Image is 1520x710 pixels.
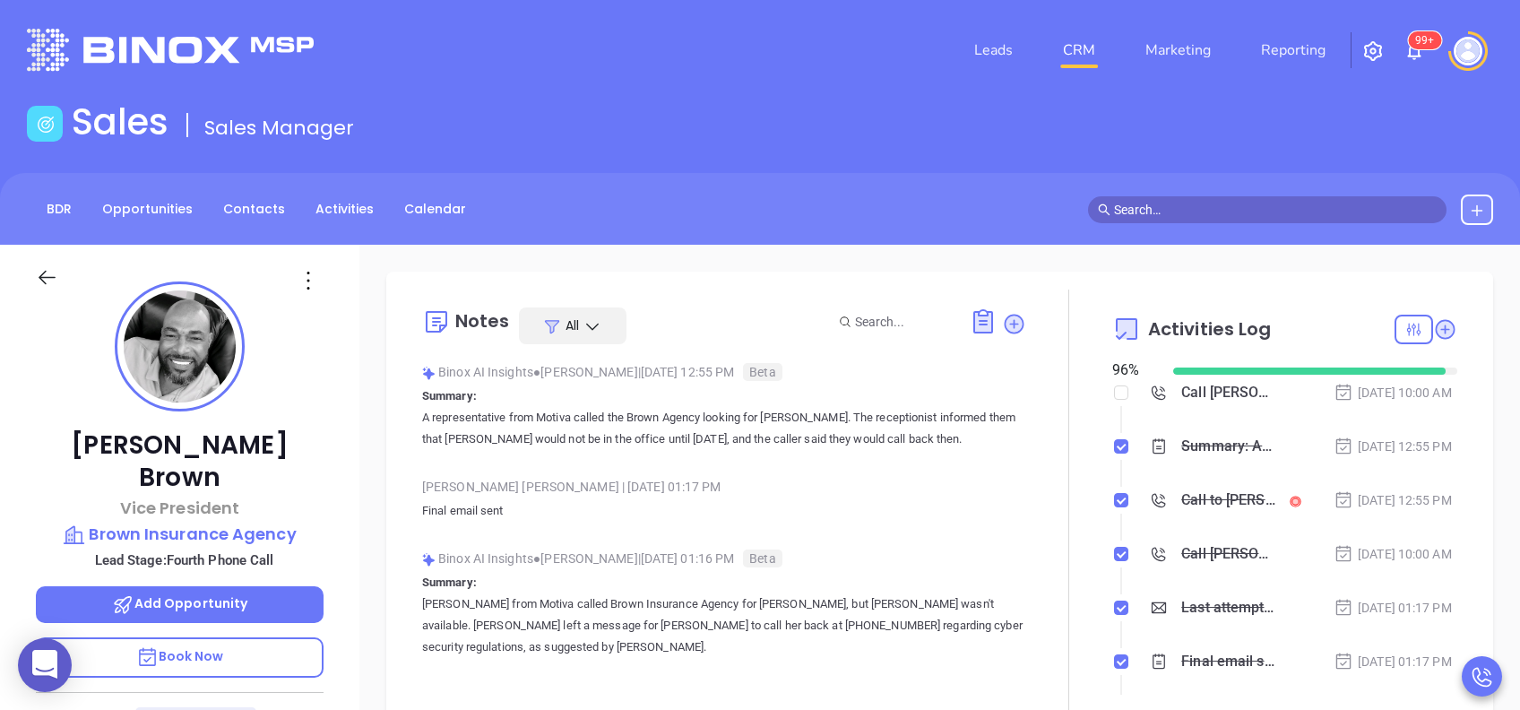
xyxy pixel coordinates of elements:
span: ● [533,365,541,379]
img: svg%3e [422,553,436,567]
div: [DATE] 10:00 AM [1334,544,1452,564]
div: Call to [PERSON_NAME] [1181,487,1275,514]
div: Summary: A representative from Motiva called the Brown Agency looking for [PERSON_NAME]. The rece... [1181,433,1275,460]
input: Search... [855,312,950,332]
span: Sales Manager [204,114,354,142]
p: Lead Stage: Fourth Phone Call [45,549,324,572]
div: Final email sent [1181,648,1275,675]
p: Final email sent [422,500,1026,522]
span: Book Now [136,647,224,665]
div: Last attempt—are you still considering this? [1181,594,1275,621]
div: Binox AI Insights [PERSON_NAME] | [DATE] 01:16 PM [422,545,1026,572]
h1: Sales [72,100,168,143]
p: [PERSON_NAME] Brown [36,429,324,494]
img: svg%3e [422,367,436,380]
div: [DATE] 12:55 PM [1334,437,1452,456]
p: Vice President [36,496,324,520]
div: Call [PERSON_NAME] to follow up [1181,379,1275,406]
b: Summary: [422,576,477,589]
div: [DATE] 01:17 PM [1334,652,1452,671]
span: | [622,480,625,494]
a: Marketing [1138,32,1218,68]
span: All [566,316,579,334]
span: ● [533,551,541,566]
span: Beta [743,550,782,567]
div: Notes [455,312,510,330]
img: iconNotification [1403,40,1425,62]
a: Activities [305,195,384,224]
a: Calendar [393,195,477,224]
div: [DATE] 01:17 PM [1334,598,1452,618]
span: Activities Log [1148,320,1271,338]
img: profile-user [124,290,236,403]
span: search [1098,203,1110,216]
div: Binox AI Insights [PERSON_NAME] | [DATE] 12:55 PM [422,359,1026,385]
sup: 100 [1408,31,1441,49]
a: Reporting [1254,32,1333,68]
a: CRM [1056,32,1102,68]
b: Summary: [422,389,477,403]
p: [PERSON_NAME] from Motiva called Brown Insurance Agency for [PERSON_NAME], but [PERSON_NAME] wasn... [422,593,1026,658]
span: Beta [743,363,782,381]
a: Contacts [212,195,296,224]
div: [DATE] 12:55 PM [1334,490,1452,510]
div: [PERSON_NAME] [PERSON_NAME] [DATE] 01:17 PM [422,473,1026,500]
a: BDR [36,195,82,224]
a: Brown Insurance Agency [36,522,324,547]
img: logo [27,29,314,71]
div: 96 % [1112,359,1152,381]
span: Add Opportunity [112,594,248,612]
p: A representative from Motiva called the Brown Agency looking for [PERSON_NAME]. The receptionist ... [422,407,1026,450]
a: Leads [967,32,1020,68]
div: Call [PERSON_NAME] to follow up [1181,541,1275,567]
img: iconSetting [1362,40,1384,62]
a: Opportunities [91,195,203,224]
input: Search… [1114,200,1437,220]
div: [DATE] 10:00 AM [1334,383,1452,403]
img: user [1454,37,1482,65]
